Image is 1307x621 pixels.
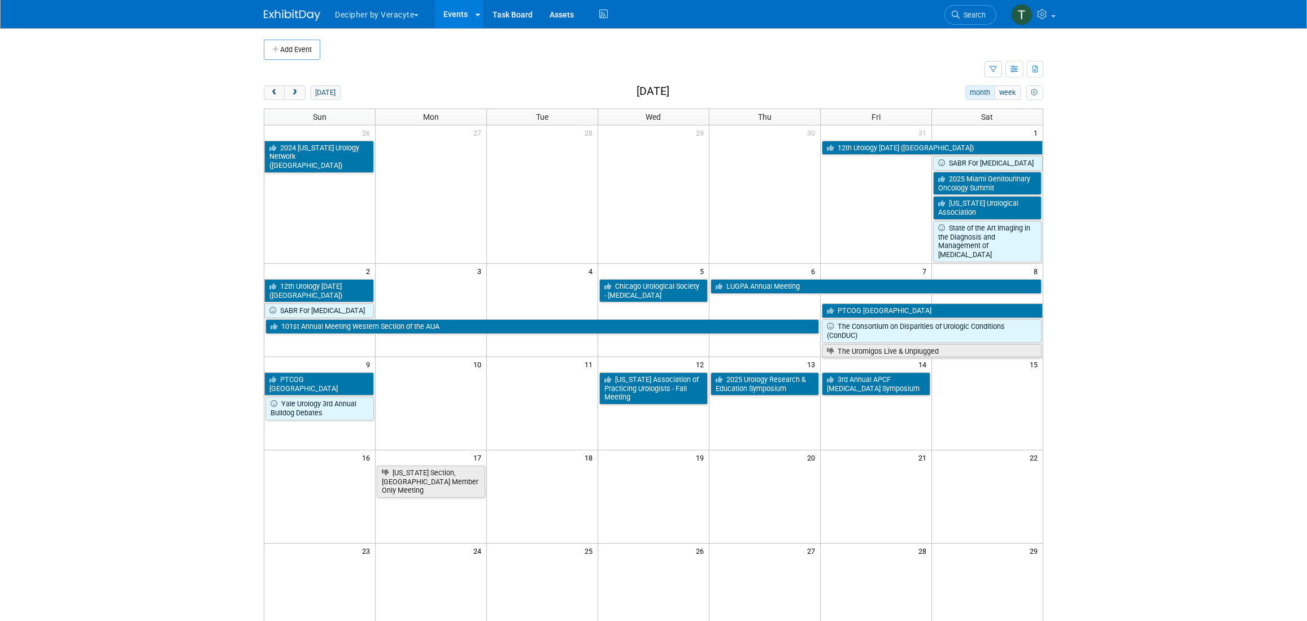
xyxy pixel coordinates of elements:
span: 22 [1029,450,1043,464]
a: 2025 Miami Genitourinary Oncology Summit [933,172,1042,195]
span: 2 [365,264,375,278]
a: Yale Urology 3rd Annual Bulldog Debates [265,397,374,420]
button: month [965,85,995,100]
span: 26 [361,125,375,140]
span: 10 [472,357,486,371]
span: 24 [472,544,486,558]
span: 30 [806,125,820,140]
span: 8 [1032,264,1043,278]
span: 15 [1029,357,1043,371]
img: Tony Alvarado [1011,4,1032,25]
span: 13 [806,357,820,371]
span: 26 [695,544,709,558]
span: 11 [583,357,598,371]
a: [US_STATE] Association of Practicing Urologists - Fall Meeting [599,372,708,405]
span: 16 [361,450,375,464]
a: Search [944,5,996,25]
span: 7 [921,264,931,278]
button: next [284,85,305,100]
span: 29 [1029,544,1043,558]
i: Personalize Calendar [1031,89,1038,97]
a: Chicago Urological Society - [MEDICAL_DATA] [599,279,708,302]
span: Sun [313,112,326,121]
a: 12th Urology [DATE] ([GEOGRAPHIC_DATA]) [264,279,374,302]
a: The Consortium on Disparities of Urologic Conditions (ConDUC) [822,319,1042,342]
span: 9 [365,357,375,371]
a: 101st Annual Meeting Western Section of the AUA [265,319,819,334]
h2: [DATE] [637,85,669,98]
a: PTCOG [GEOGRAPHIC_DATA] [822,303,1043,318]
span: 21 [917,450,931,464]
span: Tue [536,112,548,121]
button: week [995,85,1021,100]
span: 1 [1032,125,1043,140]
a: 2025 Urology Research & Education Symposium [711,372,819,396]
span: Mon [423,112,439,121]
a: 12th Urology [DATE] ([GEOGRAPHIC_DATA]) [822,141,1043,155]
span: 3 [476,264,486,278]
span: 18 [583,450,598,464]
span: Sat [981,112,993,121]
button: prev [264,85,285,100]
span: 28 [917,544,931,558]
a: SABR For [MEDICAL_DATA] [264,303,374,318]
span: 14 [917,357,931,371]
span: Thu [758,112,772,121]
span: Fri [872,112,881,121]
span: 27 [472,125,486,140]
a: SABR For [MEDICAL_DATA] [933,156,1043,171]
span: 23 [361,544,375,558]
span: Wed [646,112,661,121]
a: The Uromigos Live & Unplugged [822,344,1042,359]
a: LUGPA Annual Meeting [711,279,1042,294]
span: 5 [699,264,709,278]
span: 17 [472,450,486,464]
button: myCustomButton [1026,85,1043,100]
span: 29 [695,125,709,140]
button: Add Event [264,40,320,60]
span: 12 [695,357,709,371]
a: 2024 [US_STATE] Urology Network ([GEOGRAPHIC_DATA]) [264,141,374,173]
a: [US_STATE] Section, [GEOGRAPHIC_DATA] Member Only Meeting [377,466,485,498]
span: 19 [695,450,709,464]
img: ExhibitDay [264,10,320,21]
span: 25 [583,544,598,558]
a: PTCOG [GEOGRAPHIC_DATA] [264,372,374,396]
span: 28 [583,125,598,140]
a: [US_STATE] Urological Association [933,196,1042,219]
span: 4 [587,264,598,278]
button: [DATE] [311,85,341,100]
span: 20 [806,450,820,464]
a: 3rd Annual APCF [MEDICAL_DATA] Symposium [822,372,930,396]
span: 6 [810,264,820,278]
span: 27 [806,544,820,558]
a: State of the Art Imaging in the Diagnosis and Management of [MEDICAL_DATA] [933,221,1042,262]
span: Search [960,11,986,19]
span: 31 [917,125,931,140]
